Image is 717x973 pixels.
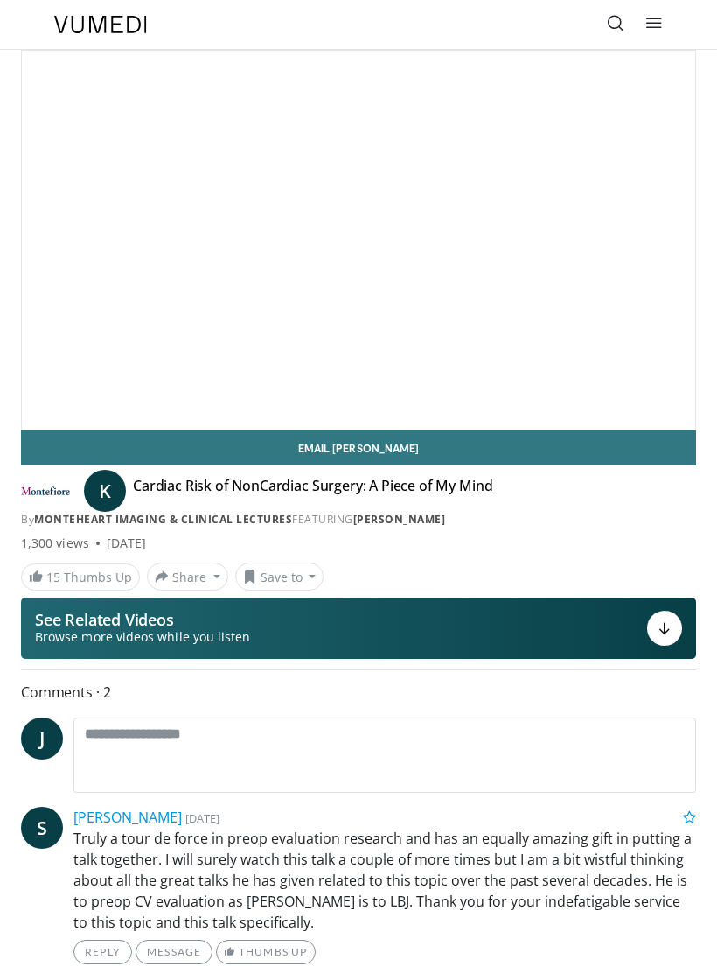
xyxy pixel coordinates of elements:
[84,470,126,512] a: K
[21,598,696,659] button: See Related Videos Browse more videos while you listen
[21,717,63,759] a: J
[21,512,696,528] div: By FEATURING
[21,563,140,591] a: 15 Thumbs Up
[353,512,446,527] a: [PERSON_NAME]
[136,940,212,964] a: Message
[35,611,250,628] p: See Related Videos
[73,828,696,933] p: Truly a tour de force in preop evaluation research and has an equally amazing gift in putting a t...
[133,477,492,505] h4: Cardiac Risk of NonCardiac Surgery: A Piece of My Mind
[21,681,696,703] span: Comments 2
[216,940,315,964] a: Thumbs Up
[21,430,696,465] a: Email [PERSON_NAME]
[185,810,219,826] small: [DATE]
[73,940,132,964] a: Reply
[21,535,89,552] span: 1,300 views
[73,808,182,827] a: [PERSON_NAME]
[147,563,228,591] button: Share
[21,477,70,505] img: MonteHeart Imaging & Clinical Lectures
[21,807,63,849] a: S
[34,512,292,527] a: MonteHeart Imaging & Clinical Lectures
[35,628,250,646] span: Browse more videos while you listen
[46,569,60,585] span: 15
[107,535,146,552] div: [DATE]
[235,563,324,591] button: Save to
[54,16,147,33] img: VuMedi Logo
[22,51,695,430] video-js: Video Player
